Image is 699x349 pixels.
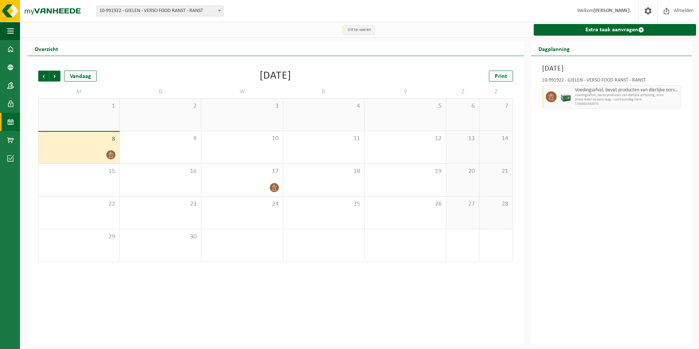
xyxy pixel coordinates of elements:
span: 13 [450,135,475,143]
div: Vandaag [64,71,97,82]
span: 28 [483,200,509,208]
span: 10 [205,135,279,143]
span: 2 [123,102,197,110]
span: 7 [483,102,509,110]
h2: Dagplanning [531,41,577,56]
span: 18 [287,167,361,175]
span: Voedingsafval, bevat producten van dierlijke oorsprong, onve [575,93,679,98]
td: M [38,85,120,98]
span: 25 [287,200,361,208]
span: 14 [483,135,509,143]
img: PB-LB-0680-HPE-GN-01 [560,91,571,102]
div: 10-991922 - GIELEN - VERSO FOOD RANST - RANST [542,78,681,85]
span: 29 [42,233,116,241]
span: 12 [368,135,442,143]
td: W [201,85,283,98]
span: 22 [42,200,116,208]
span: Print [495,74,507,79]
td: Z [446,85,479,98]
td: D [120,85,201,98]
span: 4 [287,102,361,110]
li: Uit te voeren [342,25,375,35]
span: 6 [450,102,475,110]
span: 26 [368,200,442,208]
span: 10-991922 - GIELEN - VERSO FOOD RANST - RANST [96,6,223,16]
span: 30 [123,233,197,241]
span: Vorige [38,71,49,82]
span: 21 [483,167,509,175]
td: V [365,85,446,98]
span: 16 [123,167,197,175]
span: 15 [42,167,116,175]
span: 23 [123,200,197,208]
strong: [PERSON_NAME]. [593,8,631,13]
span: 27 [450,200,475,208]
span: T250002592074 [575,102,679,106]
h3: [DATE] [542,63,681,74]
span: 20 [450,167,475,175]
span: Voedingsafval, bevat producten van dierlijke oorsprong, onverpakt, categorie 3 [575,87,679,93]
h2: Overzicht [27,41,66,56]
td: D [283,85,365,98]
span: 24 [205,200,279,208]
span: Volgende [50,71,60,82]
a: Print [489,71,513,82]
span: Direct laden op aanvraag - voorkeursdag klant [575,98,679,102]
span: 8 [42,135,116,143]
span: 10-991922 - GIELEN - VERSO FOOD RANST - RANST [96,5,224,16]
td: Z [479,85,513,98]
span: 17 [205,167,279,175]
span: 1 [42,102,116,110]
span: 9 [123,135,197,143]
div: [DATE] [260,71,291,82]
span: 11 [287,135,361,143]
span: 3 [205,102,279,110]
span: 19 [368,167,442,175]
span: 5 [368,102,442,110]
a: Extra taak aanvragen [534,24,696,36]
